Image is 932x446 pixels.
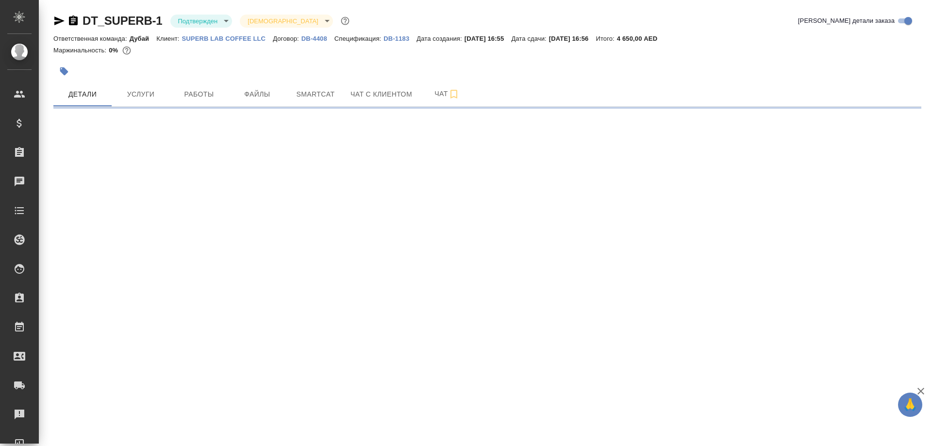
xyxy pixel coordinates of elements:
[176,88,222,100] span: Работы
[175,17,221,25] button: Подтвержден
[549,35,596,42] p: [DATE] 16:56
[273,35,301,42] p: Договор:
[339,15,351,27] button: Доп статусы указывают на важность/срочность заказа
[53,61,75,82] button: Добавить тэг
[617,35,665,42] p: 4 650,00 AED
[182,34,273,42] a: SUPERB LAB COFFEE LLC
[109,47,120,54] p: 0%
[448,88,460,100] svg: Подписаться
[130,35,157,42] p: Дубай
[245,17,321,25] button: [DEMOGRAPHIC_DATA]
[511,35,549,42] p: Дата сдачи:
[465,35,512,42] p: [DATE] 16:55
[234,88,281,100] span: Файлы
[170,15,233,28] div: Подтвержден
[156,35,182,42] p: Клиент:
[383,35,416,42] p: DB-1183
[120,44,133,57] button: 4422.00 AED;
[67,15,79,27] button: Скопировать ссылку
[596,35,616,42] p: Итого:
[182,35,273,42] p: SUPERB LAB COFFEE LLC
[416,35,464,42] p: Дата создания:
[53,35,130,42] p: Ответственная команда:
[117,88,164,100] span: Услуги
[350,88,412,100] span: Чат с клиентом
[59,88,106,100] span: Детали
[83,14,163,27] a: DT_SUPERB-1
[301,35,334,42] p: DB-4408
[424,88,470,100] span: Чат
[383,34,416,42] a: DB-1183
[798,16,895,26] span: [PERSON_NAME] детали заказа
[240,15,333,28] div: Подтвержден
[53,47,109,54] p: Маржинальность:
[292,88,339,100] span: Smartcat
[334,35,383,42] p: Спецификация:
[898,393,922,417] button: 🙏
[902,395,918,415] span: 🙏
[301,34,334,42] a: DB-4408
[53,15,65,27] button: Скопировать ссылку для ЯМессенджера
